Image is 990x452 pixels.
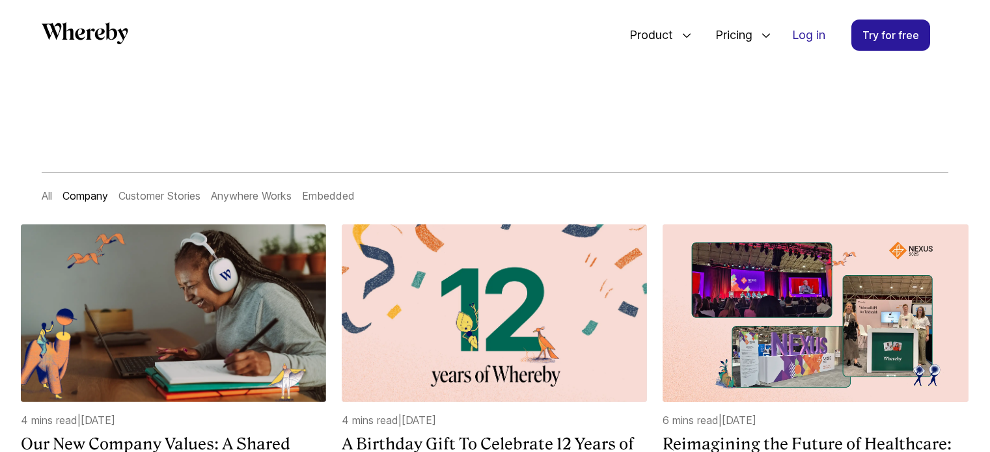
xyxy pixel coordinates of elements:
[62,189,108,202] a: Company
[211,189,292,202] a: Anywhere Works
[21,412,326,428] p: 4 mins read | [DATE]
[616,14,676,57] span: Product
[42,189,52,202] a: All
[342,412,647,428] p: 4 mins read | [DATE]
[42,22,128,44] svg: Whereby
[782,20,836,50] a: Log in
[302,189,355,202] a: Embedded
[851,20,930,51] a: Try for free
[42,22,128,49] a: Whereby
[663,412,968,428] p: 6 mins read | [DATE]
[118,189,200,202] a: Customer Stories
[702,14,756,57] span: Pricing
